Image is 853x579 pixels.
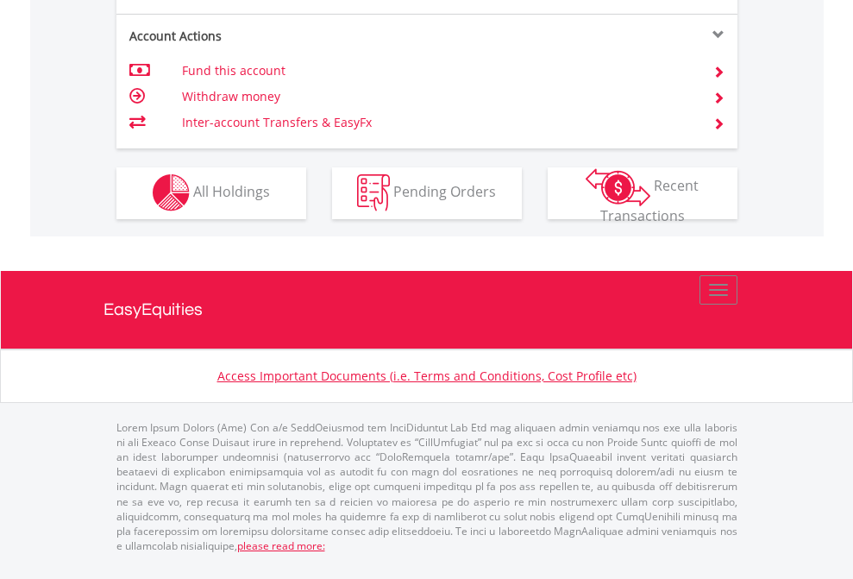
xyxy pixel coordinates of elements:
[116,28,427,45] div: Account Actions
[393,182,496,201] span: Pending Orders
[600,176,699,225] span: Recent Transactions
[103,271,750,349] a: EasyEquities
[548,167,737,219] button: Recent Transactions
[182,84,692,110] td: Withdraw money
[586,168,650,206] img: transactions-zar-wht.png
[193,182,270,201] span: All Holdings
[182,58,692,84] td: Fund this account
[153,174,190,211] img: holdings-wht.png
[217,368,637,384] a: Access Important Documents (i.e. Terms and Conditions, Cost Profile etc)
[357,174,390,211] img: pending_instructions-wht.png
[116,420,737,553] p: Lorem Ipsum Dolors (Ame) Con a/e SeddOeiusmod tem InciDiduntut Lab Etd mag aliquaen admin veniamq...
[182,110,692,135] td: Inter-account Transfers & EasyFx
[332,167,522,219] button: Pending Orders
[116,167,306,219] button: All Holdings
[237,538,325,553] a: please read more:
